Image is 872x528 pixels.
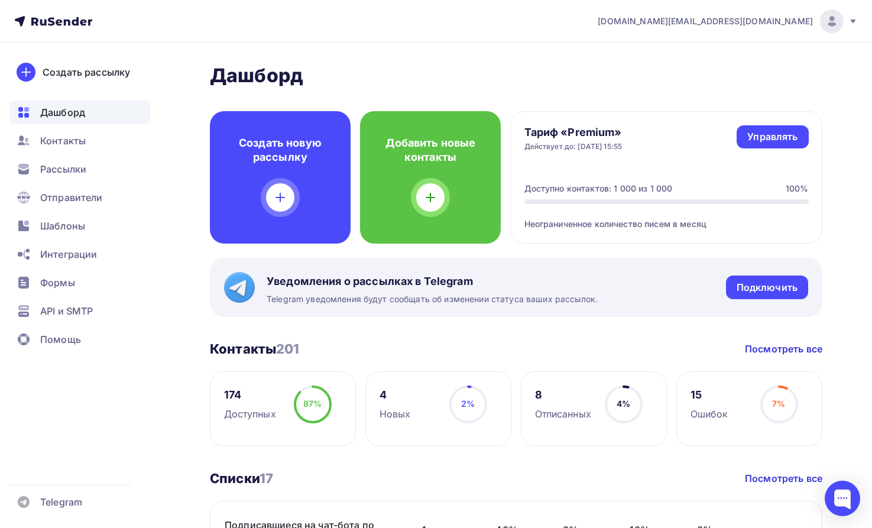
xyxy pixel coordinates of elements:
span: 17 [260,471,273,486]
span: Формы [40,276,75,290]
div: Доступных [224,407,276,421]
span: Рассылки [40,162,86,176]
span: 7% [772,399,785,409]
div: Ошибок [691,407,728,421]
div: 8 [535,388,591,402]
span: 4% [617,399,630,409]
div: 15 [691,388,728,402]
div: Подключить [737,281,798,294]
div: 4 [380,388,411,402]
span: Дашборд [40,105,85,119]
span: Помощь [40,332,81,346]
a: Рассылки [9,157,150,181]
span: [DOMAIN_NAME][EMAIL_ADDRESS][DOMAIN_NAME] [598,15,813,27]
span: Контакты [40,134,86,148]
div: 100% [786,183,809,195]
h3: Списки [210,470,273,487]
h2: Дашборд [210,64,822,88]
div: Доступно контактов: 1 000 из 1 000 [524,183,673,195]
span: Шаблоны [40,219,85,233]
a: Посмотреть все [745,342,822,356]
a: Дашборд [9,101,150,124]
h4: Создать новую рассылку [229,136,332,164]
a: Контакты [9,129,150,153]
span: Интеграции [40,247,97,261]
div: Отписанных [535,407,591,421]
div: 174 [224,388,276,402]
span: 201 [276,341,299,357]
span: Отправители [40,190,103,205]
a: Отправители [9,186,150,209]
span: Telegram [40,495,82,509]
a: Формы [9,271,150,294]
div: Создать рассылку [43,65,130,79]
a: Шаблоны [9,214,150,238]
div: Действует до: [DATE] 15:55 [524,142,623,151]
h4: Добавить новые контакты [379,136,482,164]
span: 2% [461,399,475,409]
span: Уведомления о рассылках в Telegram [267,274,598,289]
a: Посмотреть все [745,471,822,485]
a: [DOMAIN_NAME][EMAIL_ADDRESS][DOMAIN_NAME] [598,9,858,33]
div: Неограниченное количество писем в месяц [524,204,809,230]
span: Telegram уведомления будут сообщать об изменении статуса ваших рассылок. [267,293,598,305]
span: 87% [303,399,322,409]
div: Управлять [747,130,798,144]
div: Новых [380,407,411,421]
h4: Тариф «Premium» [524,125,623,140]
span: API и SMTP [40,304,93,318]
h3: Контакты [210,341,300,357]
